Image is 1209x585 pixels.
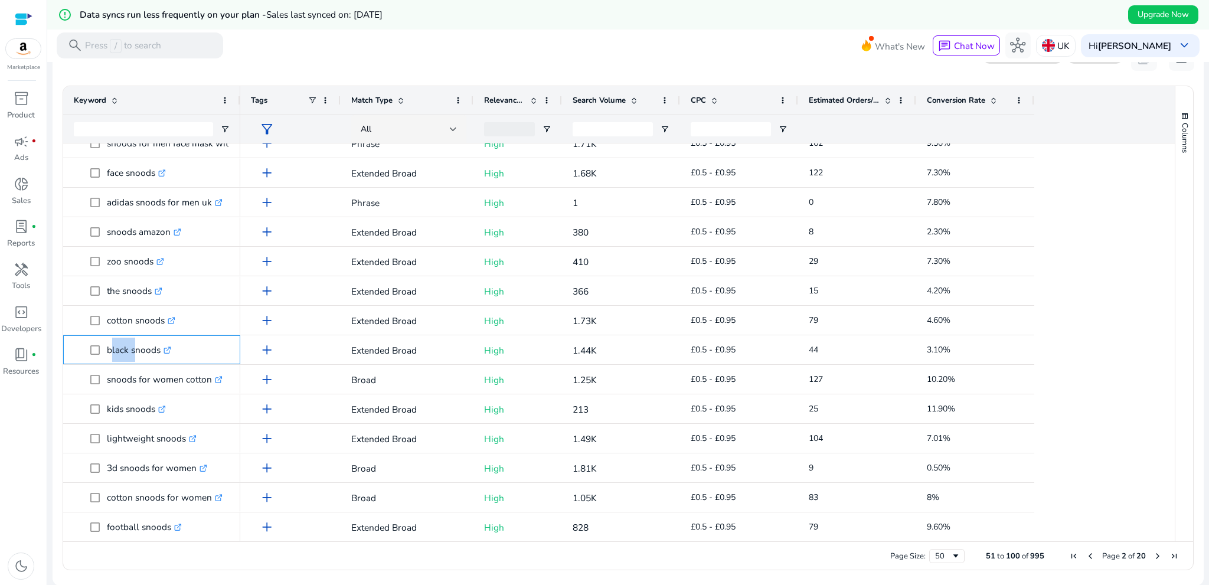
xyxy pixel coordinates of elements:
[809,138,823,149] span: 162
[927,256,950,267] span: 7.30%
[107,456,207,480] p: 3d snoods for women
[691,95,706,106] span: CPC
[573,95,626,106] span: Search Volume
[107,426,197,450] p: lightweight snoods
[809,433,823,444] span: 104
[573,226,589,238] span: 380
[927,95,985,106] span: Conversion Rate
[691,433,736,444] span: £0.5 - £0.95
[809,226,813,237] span: 8
[6,39,41,58] img: amazon.svg
[573,492,597,504] span: 1.05K
[107,190,223,214] p: adidas snoods for men uk
[107,485,223,509] p: cotton snoods for women
[997,551,1004,561] span: to
[484,486,551,510] p: High
[778,125,788,134] button: Open Filter Menu
[809,95,880,106] span: Estimated Orders/Month
[484,132,551,156] p: High
[351,191,463,215] p: Phrase
[573,315,597,327] span: 1.73K
[809,374,823,385] span: 127
[259,224,275,240] span: add
[809,344,818,355] span: 44
[1086,551,1095,561] div: Previous Page
[809,521,818,532] span: 79
[809,167,823,178] span: 122
[12,195,31,207] p: Sales
[1128,551,1135,561] span: of
[938,40,951,53] span: chat
[14,262,29,277] span: handyman
[107,131,266,155] p: snoods for men face mask with filter
[351,161,463,185] p: Extended Broad
[259,401,275,417] span: add
[351,515,463,540] p: Extended Broad
[484,191,551,215] p: High
[927,315,950,326] span: 4.60%
[351,250,463,274] p: Extended Broad
[80,9,383,20] h5: Data syncs run less frequently on your plan -
[259,490,275,505] span: add
[351,338,463,362] p: Extended Broad
[484,515,551,540] p: High
[875,36,925,57] span: What's New
[809,315,818,326] span: 79
[351,456,463,481] p: Broad
[1089,41,1171,50] p: Hi
[927,138,950,149] span: 9.50%
[14,177,29,192] span: donut_small
[927,285,950,296] span: 4.20%
[107,308,175,332] p: cotton snoods
[107,161,166,185] p: face snoods
[1153,551,1162,561] div: Next Page
[1030,551,1044,561] span: 995
[220,125,230,134] button: Open Filter Menu
[691,403,736,414] span: £0.5 - £0.95
[484,427,551,451] p: High
[259,195,275,210] span: add
[573,138,597,150] span: 1.71K
[7,110,35,122] p: Product
[691,226,736,237] span: £0.5 - £0.95
[542,125,551,134] button: Open Filter Menu
[107,397,166,421] p: kids snoods
[259,313,275,328] span: add
[259,165,275,181] span: add
[691,315,736,326] span: £0.5 - £0.95
[31,139,37,144] span: fiber_manual_record
[12,280,30,292] p: Tools
[927,344,950,355] span: 3.10%
[1169,551,1179,561] div: Last Page
[351,220,463,244] p: Extended Broad
[691,256,736,267] span: £0.5 - £0.95
[351,279,463,303] p: Extended Broad
[927,521,950,532] span: 9.60%
[1102,551,1120,561] span: Page
[110,39,121,53] span: /
[3,366,39,378] p: Resources
[573,462,597,475] span: 1.81K
[107,338,171,362] p: black snoods
[259,431,275,446] span: add
[7,238,35,250] p: Reports
[107,279,162,303] p: the snoods
[1022,551,1028,561] span: of
[691,167,736,178] span: £0.5 - £0.95
[809,285,818,296] span: 15
[927,167,950,178] span: 7.30%
[259,283,275,299] span: add
[691,138,736,149] span: £0.5 - £0.95
[484,279,551,303] p: High
[933,35,999,55] button: chatChat Now
[1136,551,1146,561] span: 20
[927,374,955,385] span: 10.20%
[1098,40,1171,52] b: [PERSON_NAME]
[573,256,589,268] span: 410
[927,492,939,503] span: 8%
[484,456,551,481] p: High
[484,220,551,244] p: High
[1010,38,1025,53] span: hub
[927,197,950,208] span: 7.80%
[484,368,551,392] p: High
